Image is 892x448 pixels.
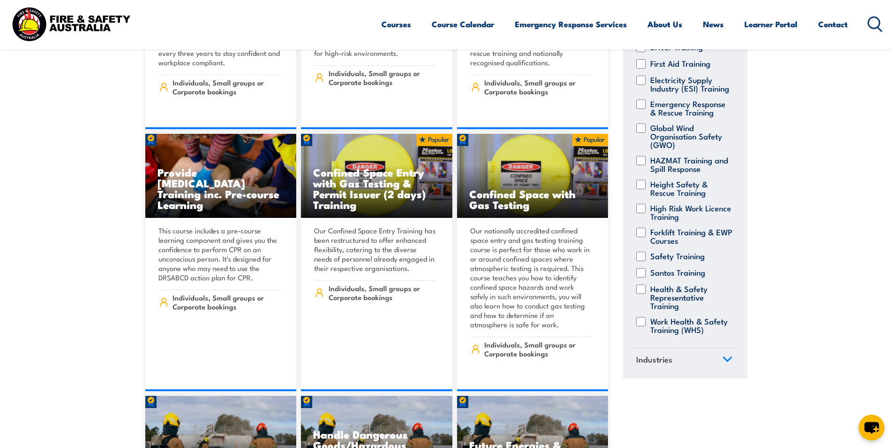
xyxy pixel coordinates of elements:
[484,340,592,358] span: Individuals, Small groups or Corporate bookings
[703,12,724,37] a: News
[650,43,703,52] label: Driver Training
[650,76,733,93] label: Electricity Supply Industry (ESI) Training
[859,415,884,440] button: chat-button
[301,134,452,218] img: Confined Space Entry
[636,353,672,366] span: Industries
[484,78,592,96] span: Individuals, Small groups or Corporate bookings
[173,78,280,96] span: Individuals, Small groups or Corporate bookings
[145,134,297,218] img: Low Voltage Rescue and Provide CPR
[158,167,284,210] h3: Provide [MEDICAL_DATA] Training inc. Pre-course Learning
[632,348,737,373] a: Industries
[173,293,280,311] span: Individuals, Small groups or Corporate bookings
[650,268,705,278] label: Santos Training
[457,134,608,218] img: Confined Space Entry
[650,100,733,116] label: Emergency Response & Rescue Training
[313,167,440,210] h3: Confined Space Entry with Gas Testing & Permit Issuer (2 days) Training
[158,226,281,282] p: This course includes a pre-course learning component and gives you the confidence to perform CPR ...
[650,228,733,245] label: Forklift Training & EWP Courses
[314,226,436,273] p: Our Confined Space Entry Training has been restructured to offer enhanced flexibility, catering t...
[650,156,733,173] label: HAZMAT Training and Spill Response
[329,69,436,86] span: Individuals, Small groups or Corporate bookings
[329,284,436,301] span: Individuals, Small groups or Corporate bookings
[301,134,452,218] a: Confined Space Entry with Gas Testing & Permit Issuer (2 days) Training
[381,12,411,37] a: Courses
[650,317,733,334] label: Work Health & Safety Training (WHS)
[647,12,682,37] a: About Us
[650,204,733,221] label: High Risk Work Licence Training
[515,12,627,37] a: Emergency Response Services
[469,188,596,210] h3: Confined Space with Gas Testing
[650,252,705,261] label: Safety Training
[650,124,733,149] label: Global Wind Organisation Safety (GWO)
[818,12,848,37] a: Contact
[650,285,733,310] label: Health & Safety Representative Training
[145,134,297,218] a: Provide [MEDICAL_DATA] Training inc. Pre-course Learning
[744,12,797,37] a: Learner Portal
[470,226,592,329] p: Our nationally accredited confined space entry and gas testing training course is perfect for tho...
[457,134,608,218] a: Confined Space with Gas Testing
[432,12,494,37] a: Course Calendar
[650,59,710,69] label: First Aid Training
[650,180,733,197] label: Height Safety & Rescue Training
